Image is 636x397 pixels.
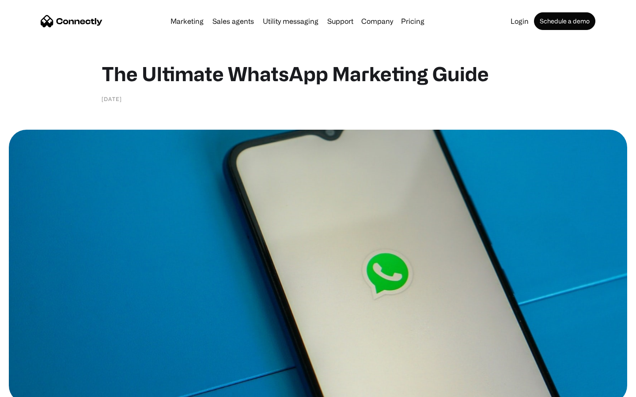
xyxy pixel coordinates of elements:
[259,18,322,25] a: Utility messaging
[102,62,534,86] h1: The Ultimate WhatsApp Marketing Guide
[9,382,53,394] aside: Language selected: English
[209,18,257,25] a: Sales agents
[507,18,532,25] a: Login
[167,18,207,25] a: Marketing
[397,18,428,25] a: Pricing
[324,18,357,25] a: Support
[361,15,393,27] div: Company
[534,12,595,30] a: Schedule a demo
[102,94,122,103] div: [DATE]
[18,382,53,394] ul: Language list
